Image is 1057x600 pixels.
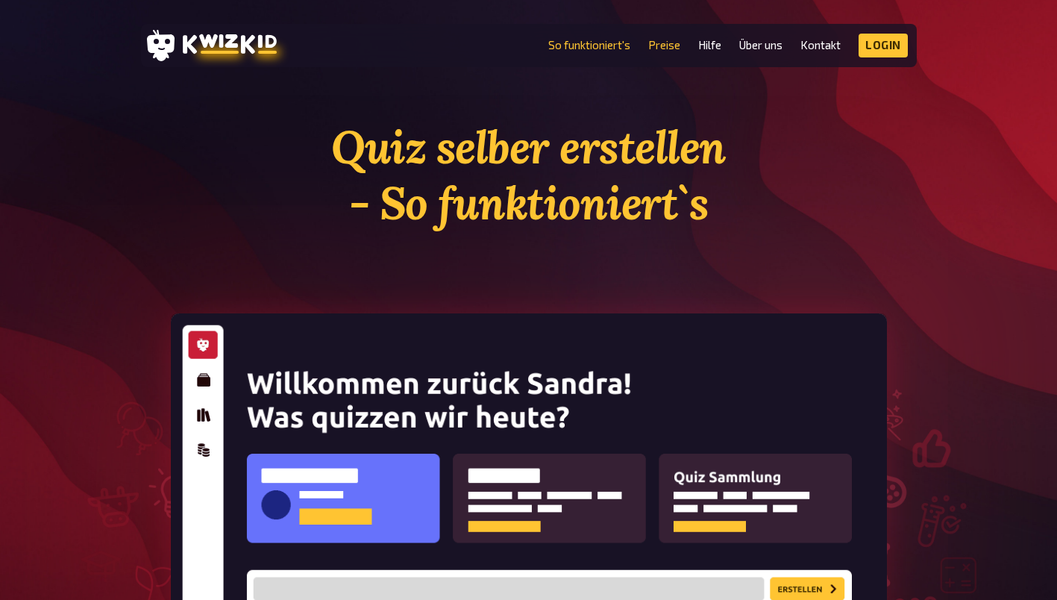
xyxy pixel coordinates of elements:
a: Kontakt [800,39,841,51]
a: Login [859,34,908,57]
h1: Quiz selber erstellen - So funktioniert`s [171,119,887,231]
a: Preise [648,39,680,51]
a: Hilfe [698,39,721,51]
a: Über uns [739,39,782,51]
a: So funktioniert's [548,39,630,51]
